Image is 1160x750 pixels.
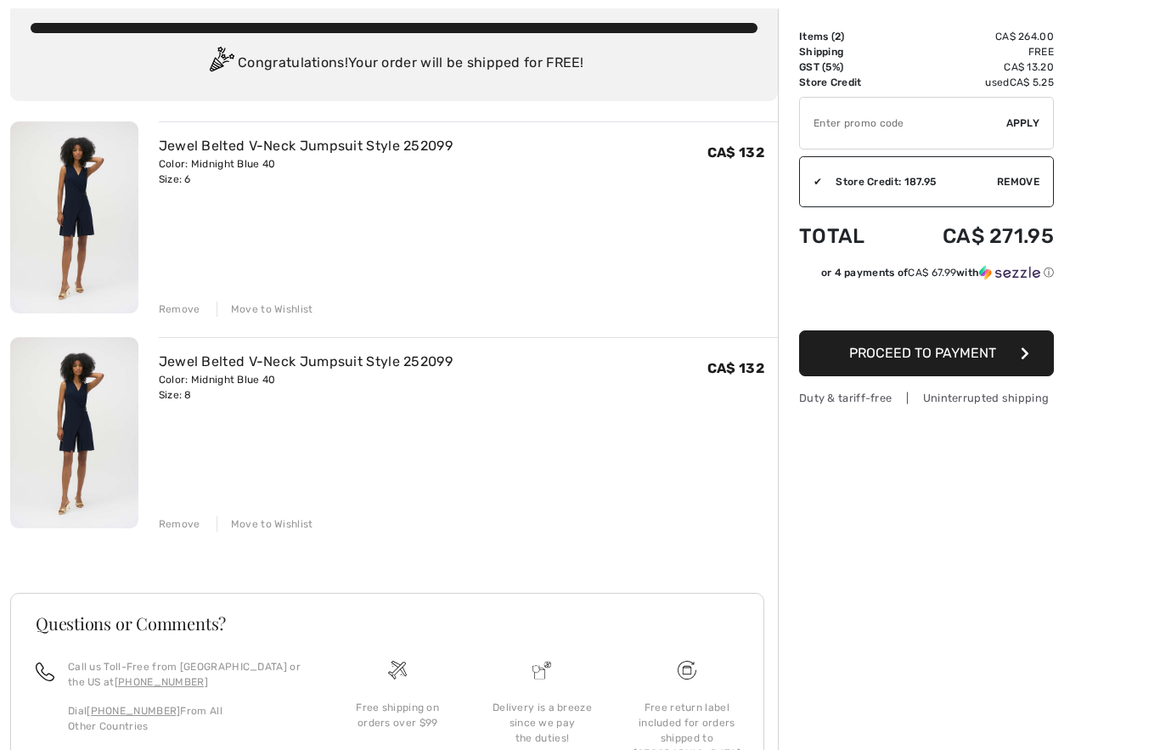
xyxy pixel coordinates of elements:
[1010,76,1054,88] span: CA$ 5.25
[799,286,1054,324] iframe: PayPal-paypal
[159,353,453,369] a: Jewel Belted V-Neck Jumpsuit Style 252099
[87,705,180,717] a: [PHONE_NUMBER]
[217,516,313,532] div: Move to Wishlist
[893,207,1054,265] td: CA$ 271.95
[799,265,1054,286] div: or 4 payments ofCA$ 67.99withSezzle Click to learn more about Sezzle
[893,75,1054,90] td: used
[822,174,997,189] div: Store Credit: 187.95
[10,121,138,313] img: Jewel Belted V-Neck Jumpsuit Style 252099
[799,44,893,59] td: Shipping
[821,265,1054,280] div: or 4 payments of with
[799,29,893,44] td: Items ( )
[678,661,696,680] img: Free shipping on orders over $99
[908,267,956,279] span: CA$ 67.99
[800,98,1006,149] input: Promo code
[31,47,757,81] div: Congratulations! Your order will be shipped for FREE!
[1006,116,1040,131] span: Apply
[159,372,453,403] div: Color: Midnight Blue 40 Size: 8
[159,302,200,317] div: Remove
[68,659,305,690] p: Call us Toll-Free from [GEOGRAPHIC_DATA] or the US at
[893,29,1054,44] td: CA$ 264.00
[204,47,238,81] img: Congratulation2.svg
[707,144,764,161] span: CA$ 132
[36,663,54,681] img: call
[799,390,1054,406] div: Duty & tariff-free | Uninterrupted shipping
[68,703,305,734] p: Dial From All Other Countries
[800,174,822,189] div: ✔
[483,700,600,746] div: Delivery is a breeze since we pay the duties!
[339,700,456,730] div: Free shipping on orders over $99
[893,59,1054,75] td: CA$ 13.20
[36,615,739,632] h3: Questions or Comments?
[159,516,200,532] div: Remove
[979,265,1040,280] img: Sezzle
[388,661,407,680] img: Free shipping on orders over $99
[799,75,893,90] td: Store Credit
[893,44,1054,59] td: Free
[159,138,453,154] a: Jewel Belted V-Neck Jumpsuit Style 252099
[159,156,453,187] div: Color: Midnight Blue 40 Size: 6
[217,302,313,317] div: Move to Wishlist
[707,360,764,376] span: CA$ 132
[10,337,138,529] img: Jewel Belted V-Neck Jumpsuit Style 252099
[835,31,841,42] span: 2
[115,676,208,688] a: [PHONE_NUMBER]
[532,661,551,680] img: Delivery is a breeze since we pay the duties!
[799,207,893,265] td: Total
[849,345,996,361] span: Proceed to Payment
[799,59,893,75] td: GST (5%)
[799,330,1054,376] button: Proceed to Payment
[997,174,1039,189] span: Remove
